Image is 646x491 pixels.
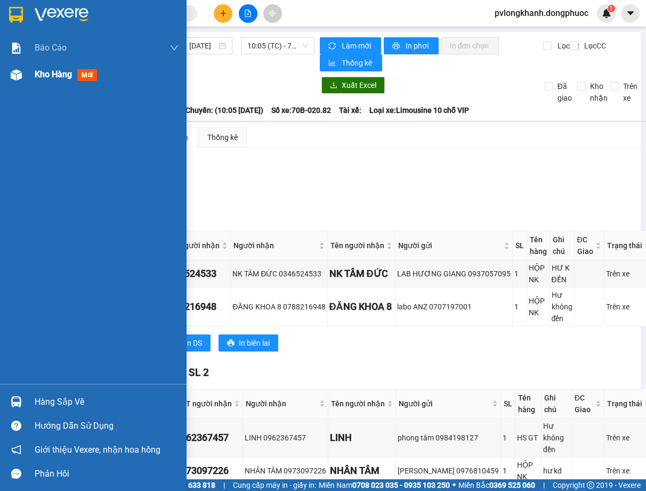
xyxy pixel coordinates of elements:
[219,334,278,351] button: printerIn biên lai
[84,17,143,30] span: Bến xe [GEOGRAPHIC_DATA]
[247,38,308,54] span: 10:05 (TC) - 70B-020.82
[619,80,642,104] span: Trên xe
[232,301,325,313] div: ĐĂNG KHOA 8 0788216948
[245,432,326,444] div: LINH 0962367457
[170,44,179,52] span: down
[233,479,316,491] span: Cung cấp máy in - giấy in:
[329,299,393,314] div: ĐĂNG KHOA 8
[342,40,373,52] span: Làm mới
[406,40,430,52] span: In phơi
[319,479,450,491] span: Miền Nam
[398,432,499,444] div: phong tâm 0984198127
[369,104,469,116] span: Loại xe: Limousine 10 chỗ VIP
[174,419,243,457] td: 0962367457
[339,104,361,116] span: Tài xế:
[227,339,235,348] span: printer
[233,240,316,251] span: Người nhận
[53,68,112,76] span: VPLK1308250003
[84,32,147,45] span: 01 Võ Văn Truyện, KP.1, Phường 2
[398,465,499,477] div: [PERSON_NAME] 0976810459
[330,463,394,478] div: NHÂN TÂM
[163,299,229,314] div: 0788216948
[486,6,597,20] span: pvlongkhanh.dongphuoc
[185,104,263,116] span: Chuyến: (10:05 [DATE])
[328,288,395,326] td: ĐĂNG KHOA 8
[553,40,581,52] span: Lọc CR
[608,5,615,12] sup: 1
[529,262,548,285] div: HỘP NK
[328,59,337,68] span: bar-chart
[352,481,450,489] strong: 0708 023 035 - 0935 103 250
[503,465,513,477] div: 1
[161,288,231,326] td: 0788216948
[328,42,337,51] span: sync
[501,389,515,419] th: SL
[399,398,490,410] span: Người gửi
[458,479,535,491] span: Miền Bắc
[515,389,542,419] th: Tên hàng
[164,240,220,251] span: SĐT người nhận
[517,459,539,482] div: HỘP NK
[84,6,146,15] strong: ĐỒNG PHƯỚC
[392,42,401,51] span: printer
[609,5,613,12] span: 1
[330,81,337,90] span: download
[602,9,611,18] img: icon-new-feature
[239,4,257,23] button: file-add
[3,69,111,75] span: [PERSON_NAME]:
[3,77,65,84] span: In ngày:
[328,260,395,288] td: NK TÂM ĐỨC
[246,398,317,410] span: Người nhận
[220,10,227,17] span: plus
[328,419,396,457] td: LINH
[328,457,396,485] td: NHÂN TÂM
[239,337,270,349] span: In biên lai
[244,10,252,17] span: file-add
[11,469,21,479] span: message
[552,262,572,285] div: HƯ K ĐỀN
[529,295,548,318] div: HỘP NK
[542,389,572,419] th: Ghi chú
[453,483,456,487] span: ⚪️
[543,465,570,477] div: hư kd
[331,398,385,410] span: Tên người nhận
[232,268,325,280] div: NK TÂM ĐỨC 0346524533
[397,268,511,280] div: LAB HƯƠNG GIANG 0937057095
[577,234,593,257] span: ĐC Giao
[514,301,525,313] div: 1
[580,40,608,52] span: Lọc CC
[165,334,211,351] button: printerIn DS
[398,240,502,251] span: Người gửi
[342,79,376,91] span: Xuất Excel
[527,231,550,260] th: Tên hàng
[552,289,572,324] div: Hư không đền
[441,37,499,54] button: In đơn chọn
[223,479,225,491] span: |
[4,6,51,53] img: logo
[586,80,612,104] span: Kho nhận
[342,57,374,69] span: Thống kê
[330,430,394,445] div: LINH
[77,69,97,81] span: mới
[11,43,22,54] img: solution-icon
[29,58,131,66] span: -----------------------------------------
[517,432,539,444] div: HS GT
[214,4,232,23] button: plus
[550,231,575,260] th: Ghi chú
[35,443,160,456] span: Giới thiệu Vexere, nhận hoa hồng
[543,479,545,491] span: |
[271,104,331,116] span: Số xe: 70B-020.82
[626,9,635,18] span: caret-down
[189,40,217,52] input: 13/08/2025
[175,463,241,478] div: 0973097226
[161,260,231,288] td: 0346524533
[35,41,67,54] span: Báo cáo
[245,465,326,477] div: NHÂN TÂM 0973097226
[575,392,593,415] span: ĐC Giao
[174,457,243,485] td: 0973097226
[503,432,513,444] div: 1
[35,69,72,79] span: Kho hàng
[35,418,179,434] div: Hướng dẫn sử dụng
[384,37,439,54] button: printerIn phơi
[269,10,276,17] span: aim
